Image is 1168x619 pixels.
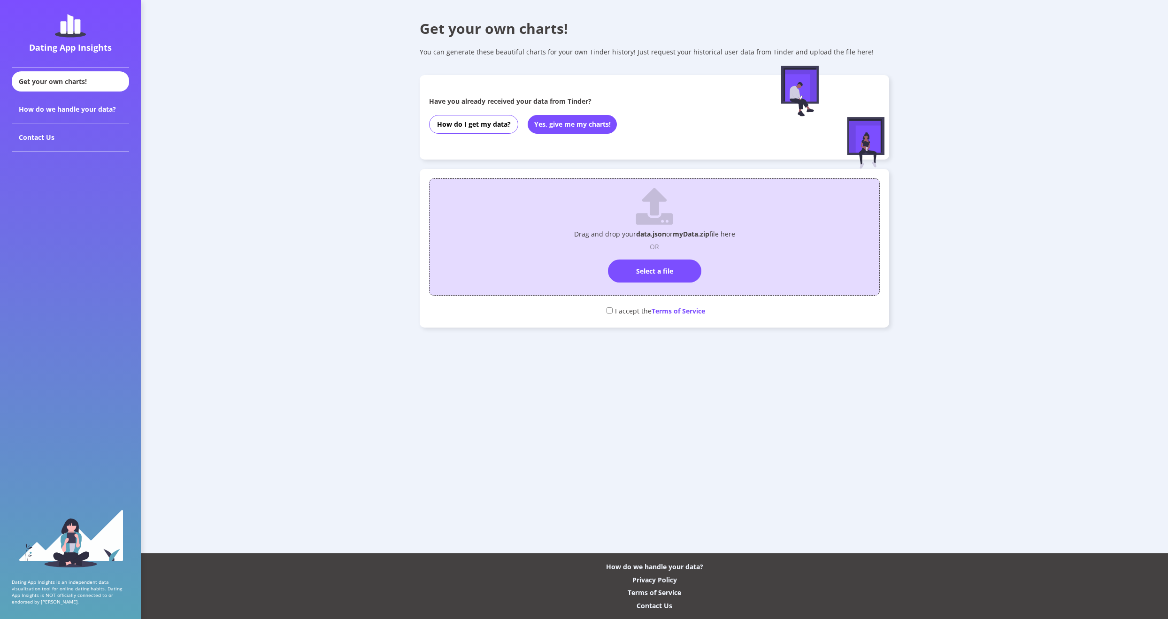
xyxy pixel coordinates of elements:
[632,575,677,584] div: Privacy Policy
[636,229,666,238] span: data.json
[673,229,709,238] span: myData.zip
[55,14,86,38] img: dating-app-insights-logo.5abe6921.svg
[14,42,127,53] div: Dating App Insights
[12,95,129,123] div: How do we handle your data?
[781,66,819,116] img: male-figure-sitting.c9faa881.svg
[420,19,889,38] div: Get your own charts!
[420,47,889,56] div: You can generate these beautiful charts for your own Tinder history! Just request your historical...
[429,97,745,106] div: Have you already received your data from Tinder?
[847,117,884,169] img: female-figure-sitting.afd5d174.svg
[574,229,735,238] p: Drag and drop your or file here
[608,260,701,283] label: Select a file
[636,188,673,225] img: upload.89845251.svg
[652,306,705,315] span: Terms of Service
[606,562,703,571] div: How do we handle your data?
[12,579,129,605] p: Dating App Insights is an independent data visualization tool for online dating habits. Dating Ap...
[18,509,123,567] img: sidebar_girl.91b9467e.svg
[528,115,617,134] button: Yes, give me my charts!
[650,242,659,251] p: OR
[12,123,129,152] div: Contact Us
[429,115,518,134] button: How do I get my data?
[429,303,880,318] div: I accept the
[12,71,129,92] div: Get your own charts!
[637,601,672,610] div: Contact Us
[628,588,681,597] div: Terms of Service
